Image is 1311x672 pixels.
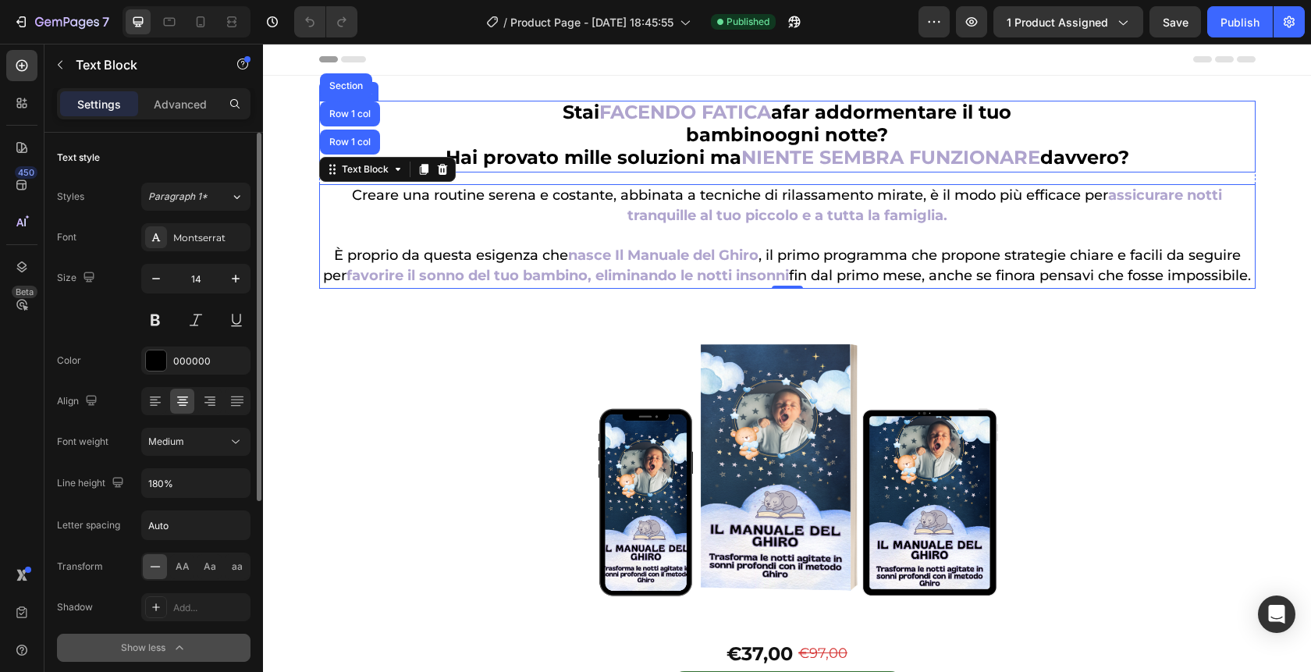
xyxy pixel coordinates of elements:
[60,203,978,240] span: , il primo programma che propone strategie chiare e facili da seguire per
[1163,16,1188,29] span: Save
[57,354,81,368] div: Color
[57,391,101,412] div: Align
[526,223,988,240] span: fin dal primo mese, anche se finora pensavi che fosse impossibile.
[57,435,108,449] div: Font weight
[121,640,187,656] div: Show less
[57,518,120,532] div: Letter spacing
[462,596,531,624] div: €37,00
[423,80,625,102] span: ogni notte?
[15,166,37,179] div: 450
[57,634,250,662] button: Show less
[1007,14,1108,30] span: 1 product assigned
[6,6,116,37] button: 7
[63,37,103,47] div: Section
[290,245,759,596] a: Il Manuale del Ghiro
[204,560,216,574] span: Aa
[503,14,507,30] span: /
[1207,6,1273,37] button: Publish
[148,436,184,447] span: Medium
[300,57,336,80] span: Stai
[56,140,993,245] div: Rich Text Editor. Editing area: main
[183,102,478,125] span: Hai provato mille soluzioni ma
[176,560,190,574] span: AA
[63,94,111,103] div: Row 1 col
[305,203,496,220] strong: nasce Il Manuale del Ghiro
[89,143,845,160] span: Creare una routine serena e costante, abbinata a tecniche di rilassamento mirate, è il modo più...
[173,354,247,368] div: 000000
[154,96,207,112] p: Advanced
[141,183,250,211] button: Paragraph 1*
[294,6,357,37] div: Undo/Redo
[142,469,250,497] input: Auto
[993,6,1143,37] button: 1 product assigned
[407,628,641,663] button: Prendi ora la tua Guida
[71,203,305,220] span: È proprio da questa esigenza che
[173,601,247,615] div: Add...
[1258,596,1295,633] div: Open Intercom Messenger
[77,96,121,112] p: Settings
[76,119,129,133] div: Text Block
[173,231,247,245] div: Montserrat
[102,12,109,31] p: 7
[423,80,512,102] strong: bambino
[777,102,866,125] strong: davvero?
[727,15,769,29] span: Published
[57,268,98,289] div: Size
[57,151,100,165] div: Text style
[141,428,250,456] button: Medium
[57,230,76,244] div: Font
[508,57,748,80] span: a
[478,102,777,125] strong: NIENTE SEMBRA FUNZIONARE
[63,66,111,75] div: Row 1 col
[364,143,960,180] strong: assicurare notti tranquille al tuo piccolo e a tutta la famiglia.
[148,190,208,204] span: Paragraph 1*
[57,473,127,494] div: Line height
[263,44,1311,672] iframe: Design area
[1149,6,1201,37] button: Save
[534,599,586,620] div: €97,00
[76,55,208,74] p: Text Block
[142,511,250,539] input: Auto
[1220,14,1259,30] div: Publish
[232,560,243,574] span: aa
[12,286,37,298] div: Beta
[57,190,84,204] div: Styles
[520,57,748,80] strong: far addormentare il tuo
[336,57,508,80] span: FACENDO FATICA
[57,600,93,614] div: Shadow
[510,14,673,30] span: Product Page - [DATE] 18:45:55
[57,560,103,574] div: Transform
[83,223,526,240] strong: favorire il sonno del tuo bambino, eliminando le notti insonni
